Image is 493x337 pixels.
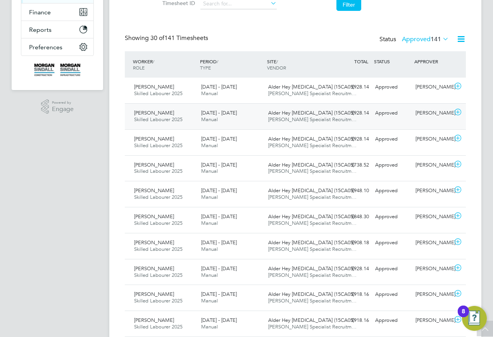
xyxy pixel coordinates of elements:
div: [PERSON_NAME] [412,159,453,172]
span: Skilled Labourer 2025 [134,168,183,174]
button: Preferences [21,38,93,56]
div: Approved [372,210,412,223]
span: [DATE] - [DATE] [201,162,237,168]
div: Approved [372,107,412,120]
div: 8 [462,311,465,321]
span: [PERSON_NAME] Specialist Recruitm… [268,220,357,226]
span: / [153,58,154,64]
span: [DATE] - [DATE] [201,135,237,142]
div: £928.14 [332,81,372,94]
span: [DATE] - [DATE] [201,213,237,220]
div: Approved [372,236,412,249]
span: Alder Hey [MEDICAL_DATA] (15CA05) [268,291,354,297]
img: morgansindall-logo-retina.png [34,64,81,76]
span: Manual [201,116,218,123]
div: £848.30 [332,210,372,223]
span: Skilled Labourer 2025 [134,323,183,330]
span: TYPE [200,64,211,71]
div: £918.16 [332,288,372,301]
span: Manual [201,246,218,252]
div: £738.52 [332,159,372,172]
span: [DATE] - [DATE] [201,291,237,297]
span: [PERSON_NAME] Specialist Recruitm… [268,194,357,200]
span: Preferences [29,43,62,51]
span: Reports [29,26,52,33]
span: [PERSON_NAME] [134,317,174,323]
span: [PERSON_NAME] [134,109,174,116]
div: [PERSON_NAME] [412,107,453,120]
span: [PERSON_NAME] [134,239,174,246]
div: Approved [372,81,412,94]
span: [DATE] - [DATE] [201,317,237,323]
span: Alder Hey [MEDICAL_DATA] (15CA05) [268,135,354,142]
span: [PERSON_NAME] [134,213,174,220]
div: [PERSON_NAME] [412,314,453,327]
span: 141 [431,35,441,43]
span: VENDOR [267,64,286,71]
span: [PERSON_NAME] [134,291,174,297]
span: [DATE] - [DATE] [201,109,237,116]
div: [PERSON_NAME] [412,133,453,146]
span: Manual [201,142,218,149]
div: Approved [372,314,412,327]
span: ROLE [133,64,145,71]
span: [PERSON_NAME] [134,187,174,194]
div: [PERSON_NAME] [412,288,453,301]
span: Alder Hey [MEDICAL_DATA] (15CA05) [268,83,354,90]
span: [PERSON_NAME] [134,135,174,142]
div: [PERSON_NAME] [412,210,453,223]
span: Alder Hey [MEDICAL_DATA] (15CA05) [268,265,354,272]
span: Skilled Labourer 2025 [134,246,183,252]
span: Skilled Labourer 2025 [134,272,183,278]
span: TOTAL [354,58,368,64]
div: APPROVER [412,54,453,68]
span: Alder Hey [MEDICAL_DATA] (15CA05) [268,162,354,168]
span: [DATE] - [DATE] [201,265,237,272]
span: [PERSON_NAME] [134,162,174,168]
span: Skilled Labourer 2025 [134,90,183,97]
div: WORKER [131,54,198,75]
span: Alder Hey [MEDICAL_DATA] (15CA05) [268,239,354,246]
span: Powered by [52,99,74,106]
span: Skilled Labourer 2025 [134,116,183,123]
div: £928.14 [332,107,372,120]
span: Skilled Labourer 2025 [134,220,183,226]
span: Skilled Labourer 2025 [134,297,183,304]
span: Manual [201,272,218,278]
span: [PERSON_NAME] Specialist Recruitm… [268,272,357,278]
div: Approved [372,262,412,275]
div: PERIOD [198,54,265,75]
span: Engage [52,106,74,113]
div: STATUS [372,54,412,68]
div: £948.10 [332,184,372,197]
span: [PERSON_NAME] Specialist Recruitm… [268,116,357,123]
span: Finance [29,9,51,16]
div: £918.16 [332,314,372,327]
span: Manual [201,323,218,330]
span: Alder Hey [MEDICAL_DATA] (15CA05) [268,317,354,323]
span: Manual [201,297,218,304]
div: [PERSON_NAME] [412,184,453,197]
span: Manual [201,90,218,97]
label: Approved [402,35,449,43]
span: [PERSON_NAME] Specialist Recruitm… [268,323,357,330]
span: [PERSON_NAME] Specialist Recruitm… [268,297,357,304]
button: Open Resource Center, 8 new notifications [462,306,487,331]
span: / [276,58,278,64]
span: [PERSON_NAME] Specialist Recruitm… [268,142,357,149]
span: Manual [201,194,218,200]
button: Finance [21,3,93,21]
span: [PERSON_NAME] [134,265,174,272]
span: 30 of [150,34,164,42]
span: [PERSON_NAME] [134,83,174,90]
div: £928.14 [332,133,372,146]
span: [DATE] - [DATE] [201,187,237,194]
div: [PERSON_NAME] [412,262,453,275]
span: [PERSON_NAME] Specialist Recruitm… [268,168,357,174]
div: Approved [372,288,412,301]
span: 141 Timesheets [150,34,208,42]
div: Approved [372,184,412,197]
span: [PERSON_NAME] Specialist Recruitm… [268,246,357,252]
span: Manual [201,168,218,174]
div: Showing [125,34,210,42]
